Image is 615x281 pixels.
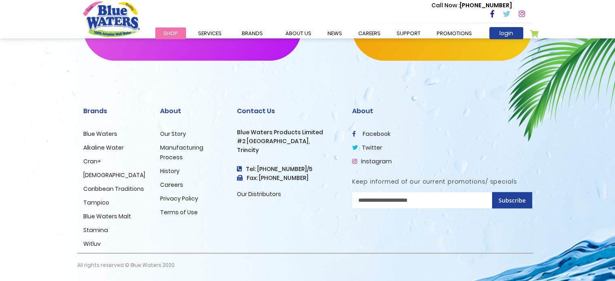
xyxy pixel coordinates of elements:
[350,27,389,39] a: careers
[83,130,117,138] a: Blue Waters
[277,27,319,39] a: about us
[237,147,340,154] h3: Trincity
[83,212,131,220] a: Blue Waters Malt
[237,129,340,136] h3: Blue Waters Products Limited
[242,30,263,37] span: Brands
[352,178,532,185] h5: Keep informed of our current promotions/ specials
[163,30,178,37] span: Shop
[83,1,140,37] a: store logo
[237,175,340,182] h3: Fax: [PHONE_NUMBER]
[160,144,203,161] a: Manufacturing Process
[83,144,124,152] a: Alkaline Water
[160,194,198,203] a: Privacy Policy
[237,190,281,198] a: Our Distributors
[492,192,532,208] button: Subscribe
[352,130,391,138] a: facebook
[83,185,144,193] a: Caribbean Traditions
[237,107,340,115] h2: Contact Us
[83,240,101,248] a: Witluv
[389,27,429,39] a: support
[160,181,183,189] a: Careers
[319,27,350,39] a: News
[237,166,340,173] h4: Tel: [PHONE_NUMBER]/5
[160,167,180,175] a: History
[352,144,382,152] a: twitter
[352,157,392,165] a: Instagram
[489,27,523,39] a: login
[160,130,186,138] a: Our Story
[83,226,108,234] a: Stamina
[352,107,532,115] h2: About
[237,138,340,145] h3: #2 [GEOGRAPHIC_DATA],
[499,196,526,204] span: Subscribe
[160,208,198,216] a: Terms of Use
[431,1,512,10] p: [PHONE_NUMBER]
[83,199,109,207] a: Tampico
[83,171,145,179] a: [DEMOGRAPHIC_DATA]
[83,107,148,115] h2: Brands
[77,254,175,277] p: All rights reserved © Blue Waters 2020
[429,27,480,39] a: Promotions
[83,157,101,165] a: Cran+
[431,1,460,9] span: Call Now :
[198,30,222,37] span: Services
[160,107,225,115] h2: About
